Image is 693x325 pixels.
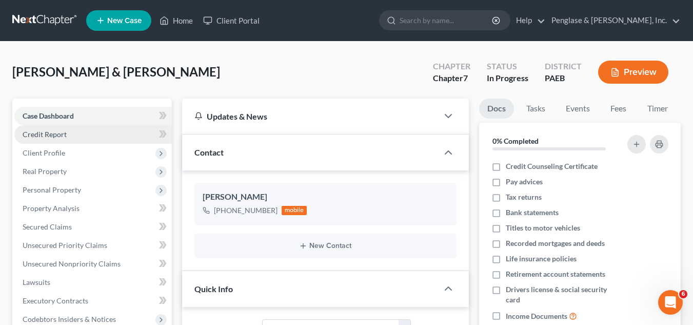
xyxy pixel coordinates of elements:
[506,238,605,248] span: Recorded mortgages and deeds
[506,284,622,305] span: Drivers license & social security card
[23,111,74,120] span: Case Dashboard
[23,185,81,194] span: Personal Property
[23,167,67,176] span: Real Property
[506,177,543,187] span: Pay advices
[506,207,559,218] span: Bank statements
[14,292,172,310] a: Executory Contracts
[511,11,545,30] a: Help
[546,11,680,30] a: Penglase & [PERSON_NAME], Inc.
[14,199,172,218] a: Property Analysis
[479,99,514,119] a: Docs
[506,269,605,279] span: Retirement account statements
[14,125,172,144] a: Credit Report
[194,284,233,294] span: Quick Info
[154,11,198,30] a: Home
[518,99,553,119] a: Tasks
[506,311,567,321] span: Income Documents
[400,11,493,30] input: Search by name...
[487,72,528,84] div: In Progress
[433,61,470,72] div: Chapter
[194,147,224,157] span: Contact
[506,161,598,171] span: Credit Counseling Certificate
[14,255,172,273] a: Unsecured Nonpriority Claims
[545,61,582,72] div: District
[23,296,88,305] span: Executory Contracts
[463,73,468,83] span: 7
[14,236,172,255] a: Unsecured Priority Claims
[602,99,635,119] a: Fees
[23,204,80,213] span: Property Analysis
[487,61,528,72] div: Status
[679,290,687,298] span: 6
[214,205,278,216] div: [PHONE_NUMBER]
[558,99,598,119] a: Events
[282,206,307,215] div: mobile
[14,218,172,236] a: Secured Claims
[107,17,142,25] span: New Case
[23,241,107,250] span: Unsecured Priority Claims
[658,290,683,315] iframe: Intercom live chat
[203,191,448,203] div: [PERSON_NAME]
[23,222,72,231] span: Secured Claims
[12,64,220,79] span: [PERSON_NAME] & [PERSON_NAME]
[23,259,121,268] span: Unsecured Nonpriority Claims
[545,72,582,84] div: PAEB
[23,130,67,139] span: Credit Report
[506,192,542,202] span: Tax returns
[598,61,668,84] button: Preview
[506,254,577,264] span: Life insurance policies
[198,11,265,30] a: Client Portal
[433,72,470,84] div: Chapter
[194,111,426,122] div: Updates & News
[23,148,65,157] span: Client Profile
[203,242,448,250] button: New Contact
[23,315,116,323] span: Codebtors Insiders & Notices
[492,137,539,145] strong: 0% Completed
[14,273,172,292] a: Lawsuits
[23,278,50,286] span: Lawsuits
[506,223,580,233] span: Titles to motor vehicles
[639,99,676,119] a: Timer
[14,107,172,125] a: Case Dashboard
